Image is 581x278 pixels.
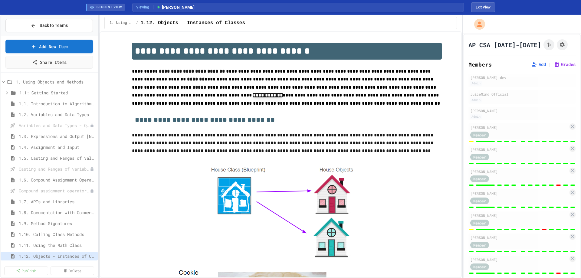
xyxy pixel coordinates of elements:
a: Share Items [5,56,93,69]
span: Member [473,220,486,226]
div: Admin [470,114,482,119]
span: Casting and Ranges of variables - Quiz [19,166,90,172]
a: Publish [4,267,48,275]
a: Add New Item [5,40,93,53]
div: Unpublished [90,123,94,128]
iframe: chat widget [531,227,575,253]
button: Assignment Settings [557,39,568,50]
span: 1.3. Expressions and Output [New] [19,133,95,139]
button: Back to Teams [5,19,93,32]
span: 1.9. Method Signatures [19,220,95,227]
h2: Members [468,60,492,69]
h1: AP CSA [DATE]-[DATE] [468,41,541,49]
span: Member [473,154,486,160]
div: [PERSON_NAME] [470,169,568,174]
div: [PERSON_NAME] [470,213,568,218]
span: 1.5. Casting and Ranges of Values [19,155,95,161]
button: Grades [554,61,576,67]
span: Back to Teams [40,22,68,29]
span: Member [473,264,486,270]
button: Click to see fork details [543,39,554,50]
span: STUDENT VIEW [97,5,122,10]
div: [PERSON_NAME] [470,235,568,240]
span: [PERSON_NAME] [156,4,195,11]
span: 1. Using Objects and Methods [16,79,95,85]
div: JuiceMind Official [470,91,574,97]
span: Member [473,198,486,204]
button: Exit student view [471,2,495,12]
span: 1.11. Using the Math Class [19,242,95,248]
div: [PERSON_NAME] [470,108,574,113]
div: Admin [470,97,482,103]
span: / [136,21,138,25]
span: 1.1. Introduction to Algorithms, Programming, and Compilers [19,100,95,107]
span: Viewing [136,5,153,10]
span: Member [473,242,486,248]
button: Add [531,61,546,67]
span: Member [473,132,486,138]
div: [PERSON_NAME] dev [470,75,574,80]
span: Member [473,176,486,182]
div: [PERSON_NAME] [470,257,568,262]
span: 1.4. Assignment and Input [19,144,95,150]
div: Admin [470,81,482,86]
span: 1.10. Calling Class Methods [19,231,95,237]
div: [PERSON_NAME] [470,125,568,130]
div: Unpublished [90,189,94,193]
span: | [548,61,551,68]
span: Compound assignment operators - Quiz [19,188,90,194]
a: Delete [51,267,94,275]
span: 1.1: Getting Started [19,90,95,96]
span: 1. Using Objects and Methods [110,21,133,25]
iframe: chat widget [556,254,575,272]
span: Variables and Data Types - Quiz [19,122,90,129]
div: [PERSON_NAME] [470,191,568,196]
span: 1.2. Variables and Data Types [19,111,95,118]
span: 1.12. Objects - Instances of Classes [19,253,95,259]
span: 1.6. Compound Assignment Operators [19,177,95,183]
span: 1.12. Objects - Instances of Classes [140,19,245,27]
span: 1.7. APIs and Libraries [19,198,95,205]
div: My Account [468,17,487,31]
span: 1.8. Documentation with Comments and Preconditions [19,209,95,216]
div: [PERSON_NAME] [470,147,568,152]
div: Unpublished [90,167,94,171]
